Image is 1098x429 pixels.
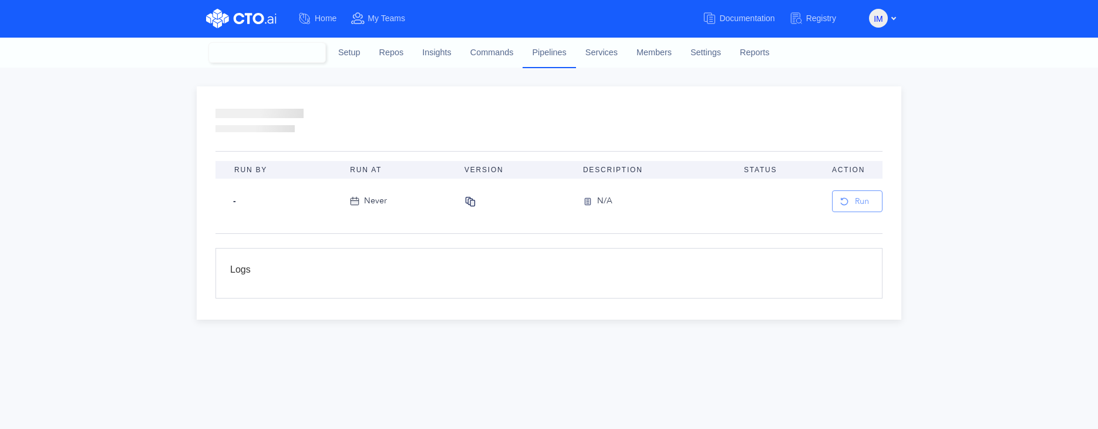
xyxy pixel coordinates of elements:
[341,161,455,179] th: Run At
[702,8,789,29] a: Documentation
[874,9,883,28] span: IM
[576,37,627,69] a: Services
[869,9,888,28] button: IM
[206,9,277,28] img: CTO.ai Logo
[413,37,461,69] a: Insights
[315,14,336,23] span: Home
[832,190,883,212] button: Run
[215,161,341,179] th: Run By
[597,195,612,209] div: N/A
[523,37,575,68] a: Pipelines
[461,37,523,69] a: Commands
[230,263,868,284] div: Logs
[351,8,419,29] a: My Teams
[789,8,850,29] a: Registry
[719,14,774,23] span: Documentation
[329,37,370,69] a: Setup
[730,37,779,69] a: Reports
[681,37,730,69] a: Settings
[574,161,735,179] th: Description
[735,161,823,179] th: Status
[583,195,597,209] img: version-icon
[455,161,574,179] th: Version
[364,195,387,207] div: Never
[627,37,681,69] a: Members
[370,37,413,69] a: Repos
[806,14,836,23] span: Registry
[368,14,405,23] span: My Teams
[298,8,351,29] a: Home
[215,179,341,224] td: -
[823,161,883,179] th: Action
